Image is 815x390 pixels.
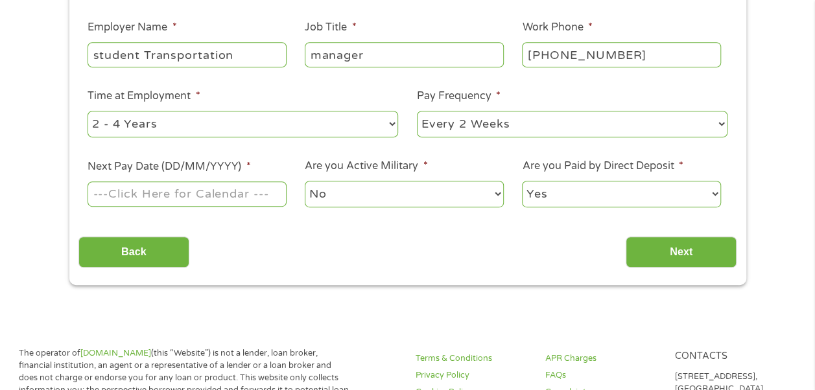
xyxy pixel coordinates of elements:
[545,352,659,365] a: APR Charges
[417,89,501,103] label: Pay Frequency
[88,181,286,206] input: ---Click Here for Calendar ---
[305,42,503,67] input: Cashier
[88,89,200,103] label: Time at Employment
[626,236,737,268] input: Next
[88,21,176,34] label: Employer Name
[88,160,250,174] label: Next Pay Date (DD/MM/YYYY)
[416,369,530,382] a: Privacy Policy
[78,236,189,268] input: Back
[80,348,151,358] a: [DOMAIN_NAME]
[545,369,659,382] a: FAQs
[305,21,356,34] label: Job Title
[88,42,286,67] input: Walmart
[522,21,592,34] label: Work Phone
[522,159,683,173] label: Are you Paid by Direct Deposit
[674,350,788,363] h4: Contacts
[522,42,720,67] input: (231) 754-4010
[305,159,427,173] label: Are you Active Military
[416,352,530,365] a: Terms & Conditions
